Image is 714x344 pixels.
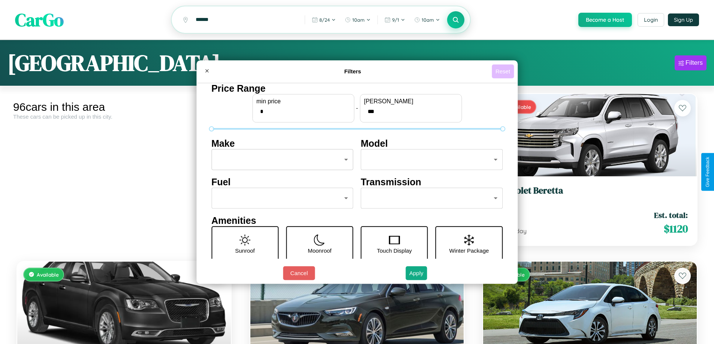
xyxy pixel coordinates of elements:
div: Give Feedback [705,157,710,187]
span: Available [37,271,59,278]
label: [PERSON_NAME] [364,98,458,105]
div: Filters [686,59,703,67]
span: 9 / 1 [392,17,399,23]
p: Sunroof [235,246,255,256]
h4: Amenities [211,215,503,226]
button: Reset [492,64,514,78]
h4: Price Range [211,83,503,94]
h4: Transmission [361,177,503,188]
h4: Filters [214,68,492,74]
button: 9/1 [381,14,409,26]
h1: [GEOGRAPHIC_DATA] [7,48,220,78]
h4: Model [361,138,503,149]
button: Sign Up [668,13,699,26]
span: $ 1120 [664,221,688,236]
span: 8 / 24 [319,17,330,23]
span: 10am [422,17,434,23]
h3: Chevrolet Beretta [492,185,688,196]
button: Login [638,13,664,27]
button: 8/24 [308,14,340,26]
button: Filters [675,55,707,70]
span: Est. total: [654,210,688,220]
button: 10am [341,14,374,26]
button: Become a Host [578,13,632,27]
p: - [356,103,358,113]
label: min price [256,98,350,105]
h4: Fuel [211,177,353,188]
button: Apply [406,266,427,280]
div: 96 cars in this area [13,101,235,113]
p: Winter Package [449,246,489,256]
button: 10am [410,14,444,26]
a: Chevrolet Beretta2021 [492,185,688,204]
h4: Make [211,138,353,149]
button: Cancel [283,266,315,280]
span: CarGo [15,7,64,32]
span: 10am [352,17,365,23]
span: / day [511,227,527,235]
div: These cars can be picked up in this city. [13,113,235,120]
p: Touch Display [377,246,412,256]
p: Moonroof [308,246,331,256]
